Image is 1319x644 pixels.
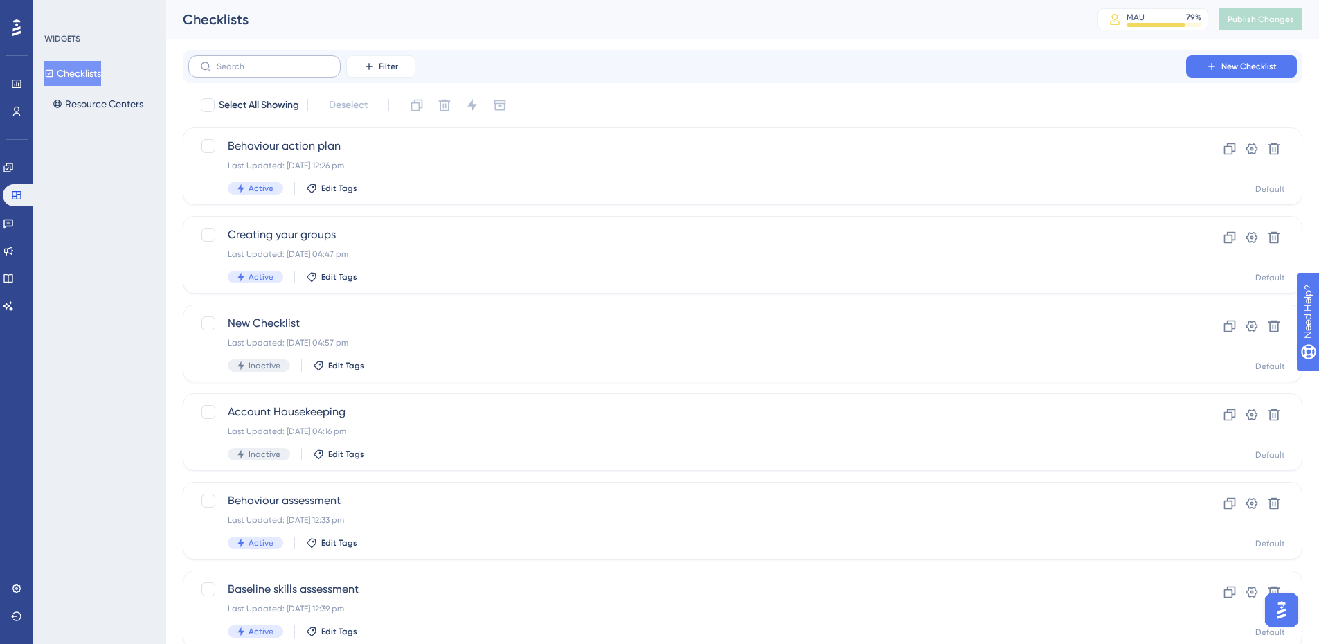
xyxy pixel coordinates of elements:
span: New Checklist [228,315,1147,332]
div: Last Updated: [DATE] 04:47 pm [228,249,1147,260]
button: Edit Tags [306,626,357,637]
span: Publish Changes [1228,14,1294,25]
div: WIDGETS [44,33,80,44]
div: Last Updated: [DATE] 04:57 pm [228,337,1147,348]
div: 79 % [1186,12,1201,23]
div: Last Updated: [DATE] 12:26 pm [228,160,1147,171]
span: Need Help? [33,3,87,20]
span: Edit Tags [321,626,357,637]
span: Inactive [249,449,280,460]
button: Checklists [44,61,101,86]
span: Edit Tags [321,537,357,548]
div: Default [1255,361,1285,372]
span: Select All Showing [219,97,299,114]
span: Creating your groups [228,226,1147,243]
button: Deselect [316,93,380,118]
div: Default [1255,627,1285,638]
button: Edit Tags [313,449,364,460]
button: Edit Tags [306,537,357,548]
button: New Checklist [1186,55,1297,78]
span: Behaviour action plan [228,138,1147,154]
button: Filter [346,55,415,78]
div: MAU [1127,12,1145,23]
span: New Checklist [1221,61,1277,72]
div: Last Updated: [DATE] 04:16 pm [228,426,1147,437]
span: Edit Tags [328,360,364,371]
span: Behaviour assessment [228,492,1147,509]
div: Checklists [183,10,1063,29]
span: Deselect [329,97,368,114]
button: Edit Tags [306,271,357,283]
span: Active [249,271,273,283]
button: Publish Changes [1219,8,1302,30]
span: Active [249,183,273,194]
span: Active [249,537,273,548]
button: Resource Centers [44,91,152,116]
span: Filter [379,61,398,72]
iframe: UserGuiding AI Assistant Launcher [1261,589,1302,631]
div: Default [1255,184,1285,195]
span: Account Housekeeping [228,404,1147,420]
div: Last Updated: [DATE] 12:33 pm [228,515,1147,526]
span: Baseline skills assessment [228,581,1147,598]
div: Default [1255,538,1285,549]
input: Search [217,62,329,71]
span: Active [249,626,273,637]
span: Edit Tags [328,449,364,460]
span: Edit Tags [321,183,357,194]
span: Inactive [249,360,280,371]
button: Edit Tags [313,360,364,371]
button: Edit Tags [306,183,357,194]
div: Last Updated: [DATE] 12:39 pm [228,603,1147,614]
div: Default [1255,272,1285,283]
div: Default [1255,449,1285,460]
span: Edit Tags [321,271,357,283]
